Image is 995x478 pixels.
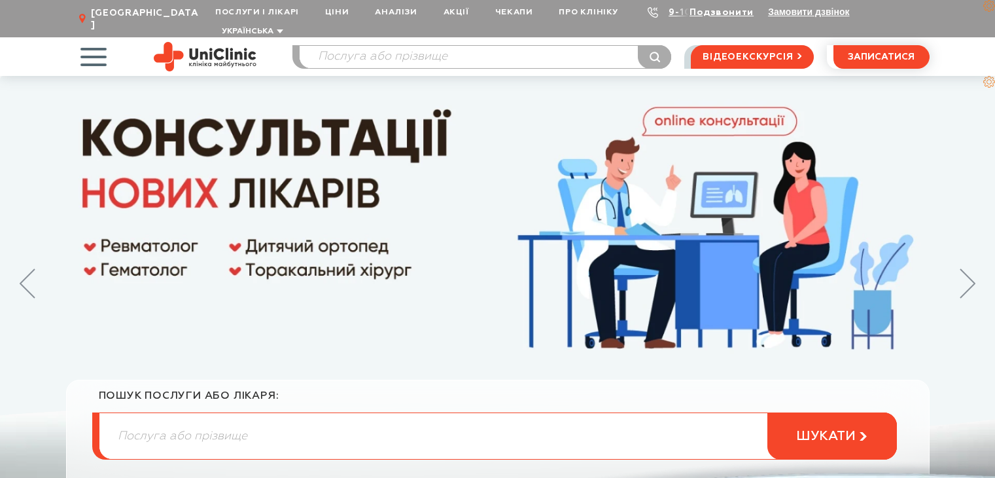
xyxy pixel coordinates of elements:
[99,390,897,413] div: пошук послуги або лікаря:
[690,8,754,17] a: Подзвонити
[218,27,283,37] button: Українська
[300,46,671,68] input: Послуга або прізвище
[848,52,915,62] span: записатися
[796,428,856,445] span: шукати
[99,413,896,459] input: Послуга або прізвище
[91,7,202,31] span: [GEOGRAPHIC_DATA]
[703,46,793,68] span: відеоекскурсія
[669,8,697,17] a: 9-103
[222,28,273,35] span: Українська
[767,413,897,460] button: шукати
[833,45,930,69] button: записатися
[154,42,256,71] img: Uniclinic
[691,45,813,69] a: відеоекскурсія
[768,7,849,17] button: Замовити дзвінок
